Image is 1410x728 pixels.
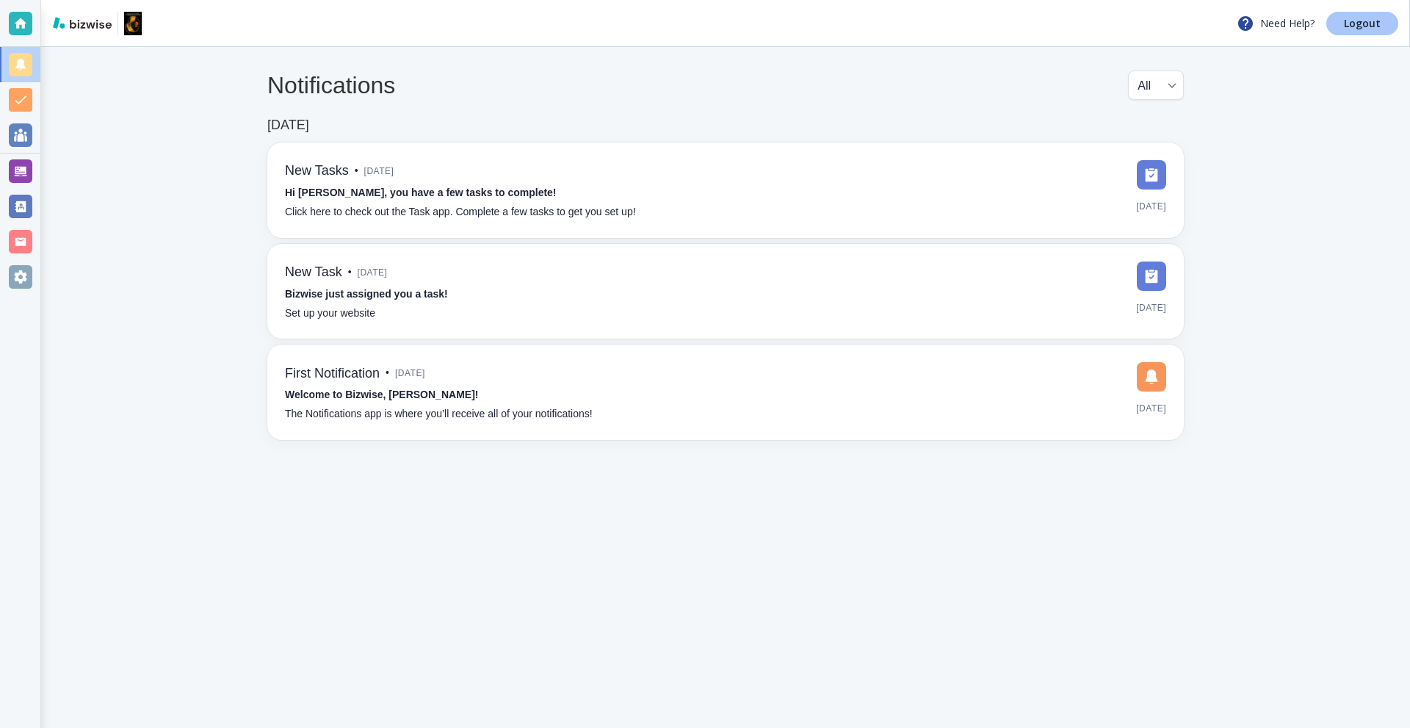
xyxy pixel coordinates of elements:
a: First Notification•[DATE]Welcome to Bizwise, [PERSON_NAME]!The Notifications app is where you’ll ... [267,345,1184,440]
img: DashboardSidebarTasks.svg [1137,262,1166,291]
p: Click here to check out the Task app. Complete a few tasks to get you set up! [285,204,636,220]
h4: Notifications [267,71,395,99]
a: New Tasks•[DATE]Hi [PERSON_NAME], you have a few tasks to complete!Click here to check out the Ta... [267,143,1184,238]
span: [DATE] [1136,397,1166,419]
p: Logout [1344,18,1381,29]
p: • [348,264,352,281]
p: Set up your website [285,306,375,322]
h6: New Tasks [285,163,349,179]
span: [DATE] [395,362,425,384]
p: • [386,365,389,381]
img: DashboardSidebarTasks.svg [1137,160,1166,190]
span: [DATE] [358,262,388,284]
div: All [1138,71,1174,99]
p: Need Help? [1237,15,1315,32]
img: Black Independent Filmmakers Association [124,12,142,35]
p: The Notifications app is where you’ll receive all of your notifications! [285,406,593,422]
strong: Welcome to Bizwise, [PERSON_NAME]! [285,389,478,400]
strong: Hi [PERSON_NAME], you have a few tasks to complete! [285,187,557,198]
span: [DATE] [1136,297,1166,319]
strong: Bizwise just assigned you a task! [285,288,448,300]
h6: [DATE] [267,118,309,134]
img: bizwise [53,17,112,29]
h6: First Notification [285,366,380,382]
a: Logout [1326,12,1398,35]
p: • [355,163,358,179]
h6: New Task [285,264,342,281]
span: [DATE] [364,160,394,182]
span: [DATE] [1136,195,1166,217]
img: DashboardSidebarNotification.svg [1137,362,1166,392]
a: New Task•[DATE]Bizwise just assigned you a task!Set up your website[DATE] [267,244,1184,339]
